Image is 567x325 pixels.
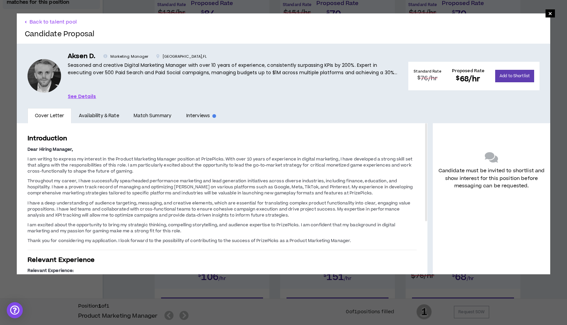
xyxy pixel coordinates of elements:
strong: Relevant Experience: [28,268,73,274]
div: Aksen D. [28,59,61,93]
span: I have a deep understanding of audience targeting, messaging, and creative elements, which are es... [28,200,410,218]
a: Availability & Rate [71,108,126,124]
h2: Candidate Proposal [25,30,95,38]
button: Add to Shortlist [495,70,534,82]
p: Marketing Manager [103,54,148,60]
p: Seasoned and creative Digital Marketing Manager with over 10 years of experience, consistently su... [68,61,398,77]
a: Interviews [179,108,223,124]
h3: Relevant Experience [28,256,417,265]
button: Back to talent pool [25,19,77,25]
span: I am writing to express my interest in the Product Marketing Manager position at PrizePicks. With... [28,156,412,174]
strong: Dear Hiring Manager, [28,146,73,152]
h5: Aksen D. [68,52,95,61]
sup: $ [456,74,460,82]
a: See Details [68,93,96,100]
span: I am excited about the opportunity to bring my strategic thinking, compelling storytelling, and a... [28,222,395,234]
p: Candidate must be invited to shortlist and show interest for this position before messaging can b... [438,167,545,190]
a: Cover Letter [28,108,71,124]
span: Throughout my career, I have successfully spearheaded performance marketing and lead generation i... [28,178,413,196]
span: × [548,9,552,17]
div: Open Intercom Messenger [7,302,23,318]
h4: Proposed Rate [452,68,485,74]
span: 76 /hr [420,74,437,83]
h2: 68 /hr [452,74,485,84]
span: Thank you for considering my application. I look forward to the possibility of contributing to th... [28,238,351,244]
sup: $ [417,75,420,81]
h4: Standard Rate [414,69,441,74]
a: Match Summary [126,108,179,124]
h3: Introduction [28,134,417,143]
p: [GEOGRAPHIC_DATA] , FL [156,54,206,60]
